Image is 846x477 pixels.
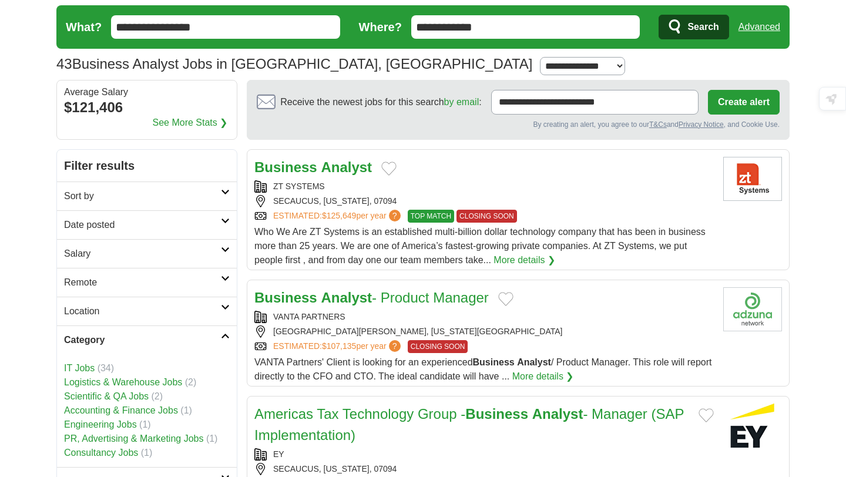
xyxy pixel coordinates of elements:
strong: Analyst [321,290,372,305]
a: EY [273,449,284,459]
button: Add to favorite jobs [498,292,513,306]
a: Remote [57,268,237,297]
span: 43 [56,53,72,75]
button: Create alert [708,90,780,115]
label: Where? [359,18,402,36]
strong: Business [254,159,317,175]
div: VANTA PARTNERS [254,311,714,323]
span: (34) [98,363,114,373]
h2: Category [64,333,221,347]
div: SECAUCUS, [US_STATE], 07094 [254,195,714,207]
span: (1) [206,434,218,444]
strong: Analyst [321,159,372,175]
a: Salary [57,239,237,268]
button: Add to favorite jobs [699,408,714,422]
a: Business Analyst [254,159,372,175]
a: More details ❯ [493,253,555,267]
a: Accounting & Finance Jobs [64,405,178,415]
a: Engineering Jobs [64,419,137,429]
div: Average Salary [64,88,230,97]
a: Privacy Notice [679,120,724,129]
a: by email [444,97,479,107]
a: ESTIMATED:$125,649per year? [273,210,403,223]
h2: Filter results [57,150,237,182]
span: $107,135 [322,341,356,351]
span: ? [389,340,401,352]
span: VANTA Partners' Client is looking for an experienced / Product Manager. This role will report dir... [254,357,712,381]
a: T&Cs [649,120,667,129]
img: Company logo [723,287,782,331]
a: IT Jobs [64,363,95,373]
span: (1) [180,405,192,415]
div: SECAUCUS, [US_STATE], 07094 [254,463,714,475]
strong: Analyst [517,357,551,367]
a: Advanced [738,15,780,39]
a: See More Stats ❯ [153,116,228,130]
a: Scientific & QA Jobs [64,391,149,401]
h2: Date posted [64,218,221,232]
a: PR, Advertising & Marketing Jobs [64,434,203,444]
span: (2) [185,377,197,387]
a: More details ❯ [512,369,574,384]
span: CLOSING SOON [408,340,468,353]
div: By creating an alert, you agree to our and , and Cookie Use. [257,119,780,130]
span: (1) [141,448,153,458]
a: Date posted [57,210,237,239]
strong: Analyst [532,406,583,422]
span: Receive the newest jobs for this search : [280,95,481,109]
span: Search [687,15,719,39]
h2: Location [64,304,221,318]
img: ZT Systems logo [723,157,782,201]
a: Consultancy Jobs [64,448,138,458]
span: CLOSING SOON [456,210,517,223]
span: (2) [152,391,163,401]
button: Search [659,15,728,39]
span: ? [389,210,401,221]
a: Logistics & Warehouse Jobs [64,377,182,387]
a: Category [57,325,237,354]
strong: Business [254,290,317,305]
a: ESTIMATED:$107,135per year? [273,340,403,353]
span: Who We Are ZT Systems is an established multi-billion dollar technology company that has been in ... [254,227,706,265]
h2: Salary [64,247,221,261]
a: Business Analyst- Product Manager [254,290,489,305]
a: Location [57,297,237,325]
div: [GEOGRAPHIC_DATA][PERSON_NAME], [US_STATE][GEOGRAPHIC_DATA] [254,325,714,338]
h2: Sort by [64,189,221,203]
strong: Business [473,357,515,367]
a: Sort by [57,182,237,210]
img: EY logo [723,404,782,448]
h1: Business Analyst Jobs in [GEOGRAPHIC_DATA], [GEOGRAPHIC_DATA] [56,56,533,72]
span: $125,649 [322,211,356,220]
a: ZT SYSTEMS [273,182,325,191]
strong: Business [465,406,528,422]
a: Americas Tax Technology Group -Business Analyst- Manager (SAP Implementation) [254,406,684,443]
span: (1) [139,419,151,429]
button: Add to favorite jobs [381,162,397,176]
h2: Remote [64,276,221,290]
span: TOP MATCH [408,210,454,223]
label: What? [66,18,102,36]
div: $121,406 [64,97,230,118]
